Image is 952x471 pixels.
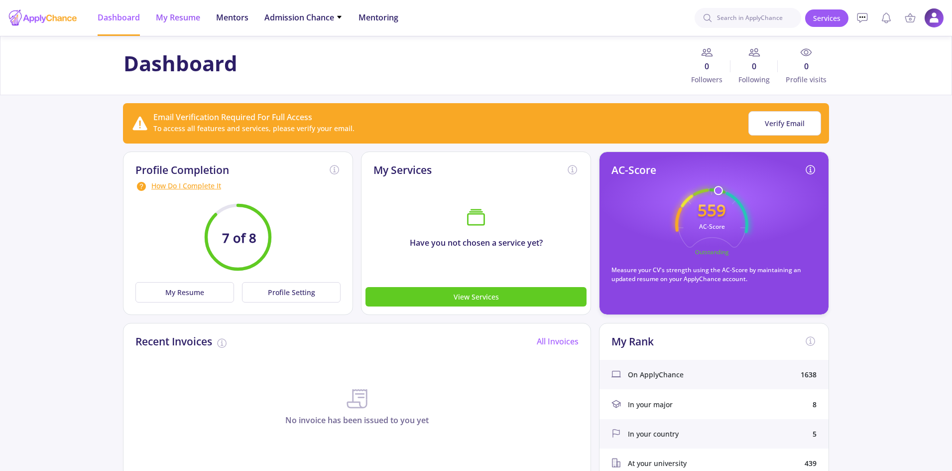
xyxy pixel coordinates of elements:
button: My Resume [135,282,234,303]
span: Followers [683,74,730,85]
div: 8 [813,399,817,410]
span: In your major [628,399,673,410]
span: 0 [730,60,778,72]
div: 439 [805,458,817,469]
h2: My Services [373,164,432,176]
p: No invoice has been issued to you yet [123,414,591,426]
p: Measure your CV's strength using the AC-Score by maintaining an updated resume on your ApplyChanc... [611,266,817,284]
div: To access all features and services, please verify your email. [153,123,355,134]
text: AC-Score [699,222,724,231]
button: Profile Setting [242,282,341,303]
a: My Resume [135,282,238,303]
input: Search in ApplyChance [695,8,801,28]
p: Have you not chosen a service yet? [361,237,591,249]
h2: Recent Invoices [135,335,212,348]
div: 1638 [801,369,817,380]
text: Outstanding [695,248,729,256]
span: Mentoring [358,11,398,23]
div: 5 [813,429,817,439]
a: Profile Setting [238,282,341,303]
span: 0 [778,60,829,72]
a: View Services [365,291,587,302]
span: My Resume [156,11,200,23]
h1: Dashboard [123,51,238,76]
h2: AC-Score [611,164,656,176]
text: 7 of 8 [222,229,256,247]
span: In your country [628,429,679,439]
a: Services [805,9,848,27]
span: At your university [628,458,687,469]
button: View Services [365,287,587,307]
span: Admission Chance [264,11,343,23]
span: Dashboard [98,11,140,23]
div: How Do I Complete It [135,180,341,192]
span: Following [730,74,778,85]
h2: My Rank [611,335,654,348]
div: Email Verification Required For Full Access [153,111,355,123]
span: Profile visits [778,74,829,85]
a: All Invoices [537,336,579,347]
text: 559 [698,199,726,221]
span: Mentors [216,11,248,23]
span: 0 [683,60,730,72]
h2: Profile Completion [135,164,229,176]
span: On ApplyChance [628,369,684,380]
button: Verify Email [748,111,821,136]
